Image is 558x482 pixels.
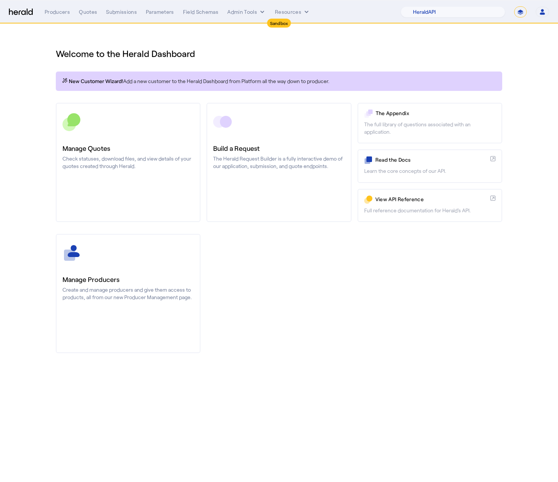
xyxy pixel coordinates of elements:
a: Manage ProducersCreate and manage producers and give them access to products, all from our new Pr... [56,234,201,353]
h3: Build a Request [213,143,344,153]
p: Full reference documentation for Herald's API. [364,207,496,214]
p: The Herald Request Builder is a fully interactive demo of our application, submission, and quote ... [213,155,344,170]
a: Read the DocsLearn the core concepts of our API. [357,149,502,183]
div: Producers [45,8,70,16]
a: The AppendixThe full library of questions associated with an application. [357,103,502,143]
a: Build a RequestThe Herald Request Builder is a fully interactive demo of our application, submiss... [206,103,351,222]
img: Herald Logo [9,9,33,16]
div: Sandbox [267,19,291,28]
div: Submissions [106,8,137,16]
h3: Manage Quotes [62,143,194,153]
div: Field Schemas [183,8,219,16]
h1: Welcome to the Herald Dashboard [56,48,502,60]
p: Check statuses, download files, and view details of your quotes created through Herald. [62,155,194,170]
a: View API ReferenceFull reference documentation for Herald's API. [357,189,502,222]
div: Parameters [146,8,174,16]
span: New Customer Wizard! [69,77,123,85]
p: Create and manage producers and give them access to products, all from our new Producer Managemen... [62,286,194,301]
h3: Manage Producers [62,274,194,285]
p: Add a new customer to the Herald Dashboard from Platform all the way down to producer. [62,77,496,85]
a: Manage QuotesCheck statuses, download files, and view details of your quotes created through Herald. [56,103,201,222]
p: The full library of questions associated with an application. [364,121,496,136]
div: Quotes [79,8,97,16]
p: The Appendix [376,110,496,117]
p: Read the Docs [375,156,487,164]
p: View API Reference [375,196,487,203]
button: Resources dropdown menu [275,8,310,16]
p: Learn the core concepts of our API. [364,167,496,175]
button: internal dropdown menu [227,8,266,16]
